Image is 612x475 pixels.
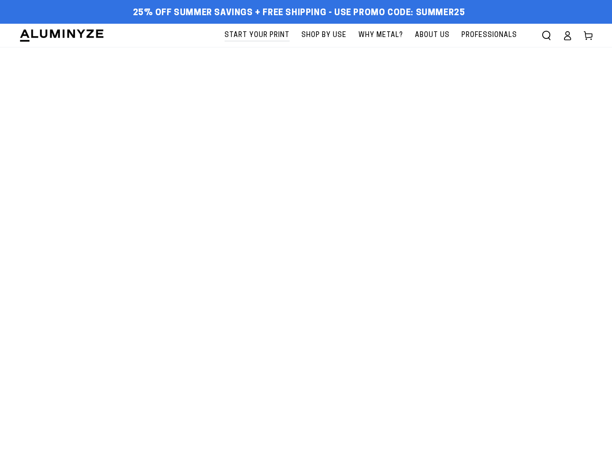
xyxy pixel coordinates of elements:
summary: Search our site [536,25,557,46]
a: Professionals [457,24,522,47]
span: Start Your Print [225,29,290,41]
span: Why Metal? [358,29,403,41]
img: Aluminyze [19,28,104,43]
span: Professionals [461,29,517,41]
a: Start Your Print [220,24,294,47]
a: Shop By Use [297,24,351,47]
a: About Us [410,24,454,47]
span: 25% off Summer Savings + Free Shipping - Use Promo Code: SUMMER25 [133,8,465,19]
a: Why Metal? [354,24,408,47]
span: Shop By Use [301,29,347,41]
span: About Us [415,29,450,41]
